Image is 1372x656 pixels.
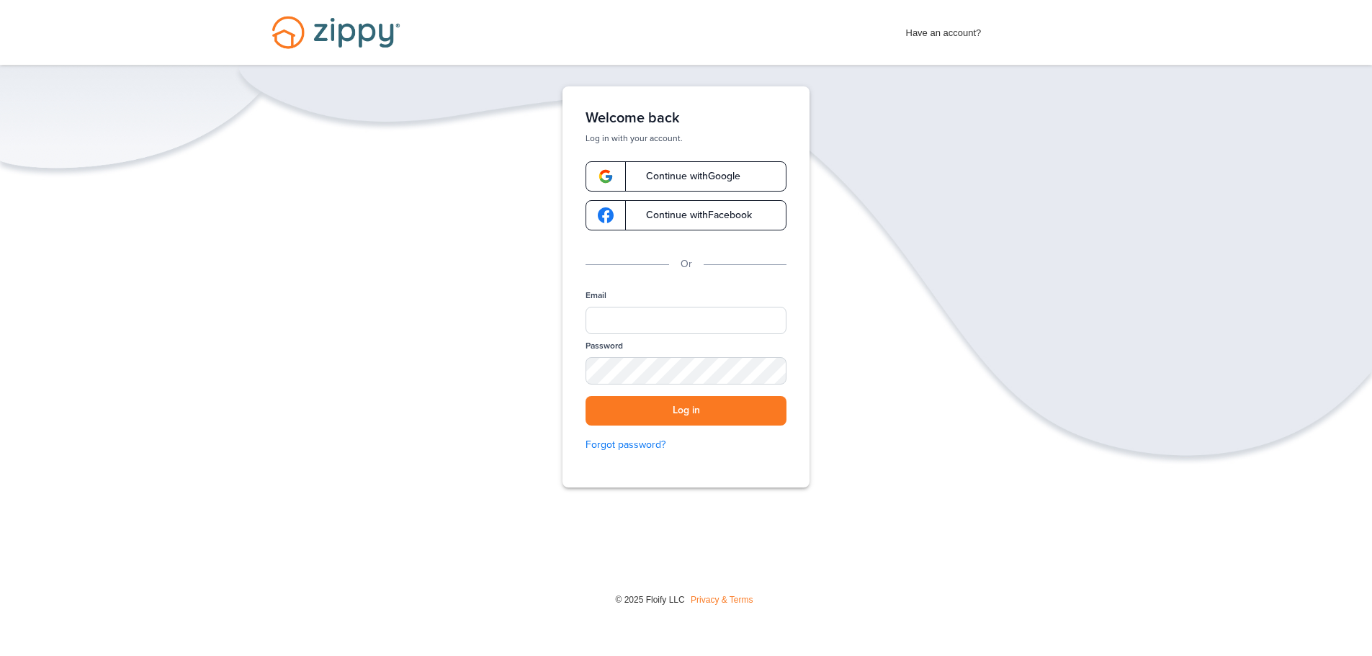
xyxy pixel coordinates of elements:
[586,396,786,426] button: Log in
[632,210,752,220] span: Continue with Facebook
[586,200,786,230] a: google-logoContinue withFacebook
[681,256,692,272] p: Or
[586,132,786,144] p: Log in with your account.
[586,161,786,192] a: google-logoContinue withGoogle
[615,595,684,605] span: © 2025 Floify LLC
[586,340,623,352] label: Password
[586,289,606,302] label: Email
[691,595,753,605] a: Privacy & Terms
[586,109,786,127] h1: Welcome back
[586,307,786,334] input: Email
[906,18,982,41] span: Have an account?
[598,207,614,223] img: google-logo
[632,171,740,181] span: Continue with Google
[586,357,786,385] input: Password
[586,437,786,453] a: Forgot password?
[598,169,614,184] img: google-logo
